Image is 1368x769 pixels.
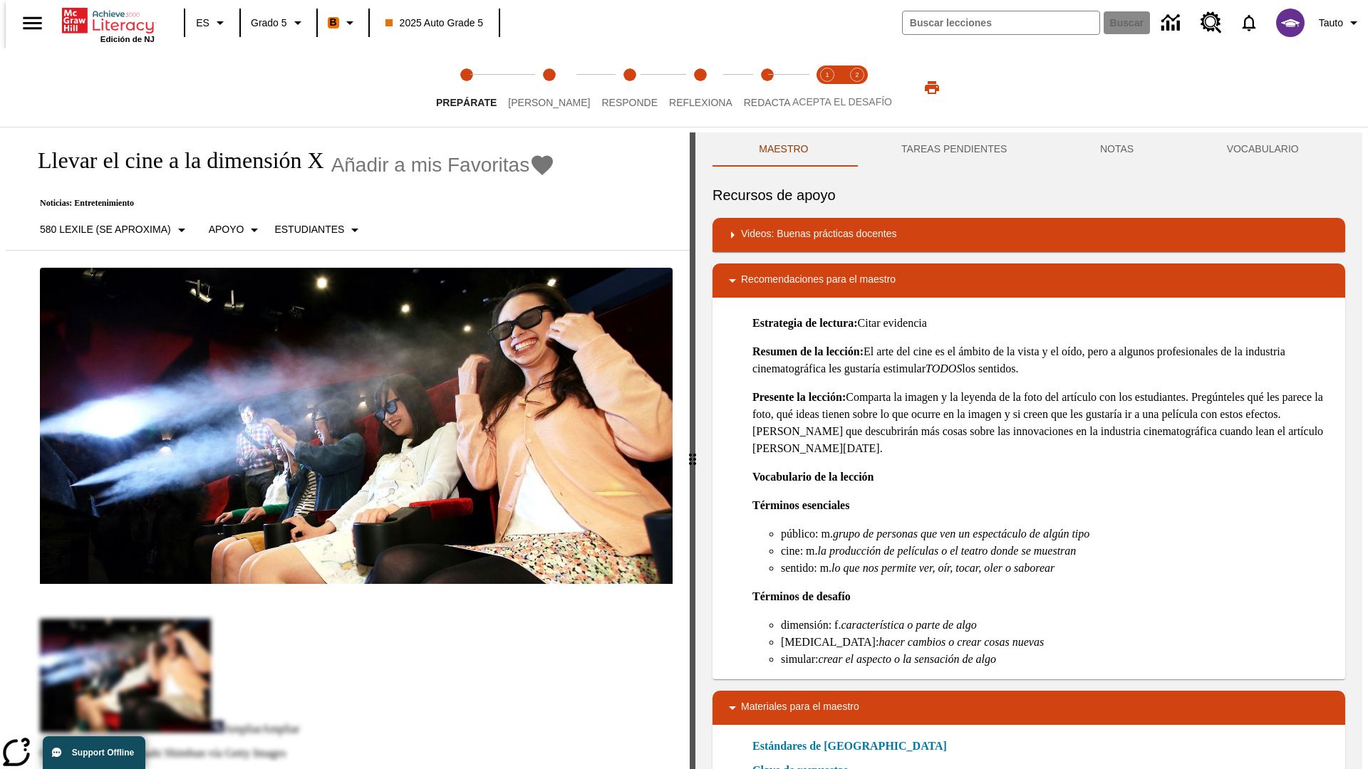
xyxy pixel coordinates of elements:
button: TAREAS PENDIENTES [855,132,1054,167]
li: [MEDICAL_DATA]: [781,634,1334,651]
p: Comparta la imagen y la leyenda de la foto del artículo con los estudiantes. Pregúnteles qué les ... [752,389,1334,457]
div: Instructional Panel Tabs [712,132,1345,167]
button: Escoja un nuevo avatar [1268,4,1313,41]
button: Tipo de apoyo, Apoyo [203,217,269,243]
span: [PERSON_NAME] [508,97,590,108]
em: la producción de películas o el teatro donde se muestran [818,545,1077,557]
p: Recomendaciones para el maestro [741,272,896,289]
strong: Términos de desafío [752,590,851,602]
button: Perfil/Configuración [1313,10,1368,36]
strong: : [842,391,846,403]
p: Citar evidencia [752,315,1334,332]
span: 2025 Auto Grade 5 [385,16,484,31]
img: El panel situado frente a los asientos rocía con agua nebulizada al feliz público en un cine equi... [40,268,673,584]
strong: Resumen de la lección: [752,345,864,357]
button: Seleccionar estudiante [269,217,369,243]
button: Responde step 3 of 5 [590,48,669,127]
div: Materiales para el maestro [712,691,1345,725]
span: Reflexiona [669,97,732,108]
span: Prepárate [436,97,497,108]
em: grupo de personas que ven un espectáculo de algún tipo [833,528,1089,540]
p: El arte del cine es el ámbito de la vista y el oído, pero a algunos profesionales de la industria... [752,343,1334,377]
p: Noticias: Entretenimiento [23,198,555,209]
strong: Términos esenciales [752,499,849,511]
text: 2 [855,71,859,78]
button: Redacta step 5 of 5 [732,48,802,127]
a: Centro de información [1153,4,1192,43]
li: cine: m. [781,543,1334,560]
button: Maestro [712,132,855,167]
span: Responde [601,97,658,108]
div: Recomendaciones para el maestro [712,263,1345,298]
button: Lenguaje: ES, Selecciona un idioma [190,10,235,36]
button: Grado: Grado 5, Elige un grado [245,10,312,36]
div: Portada [62,5,155,43]
p: Estudiantes [274,222,344,237]
button: Prepárate step 1 of 5 [425,48,508,127]
span: Tauto [1319,16,1343,31]
p: Materiales para el maestro [741,699,859,716]
li: simular: [781,651,1334,668]
a: Notificaciones [1230,4,1268,41]
span: B [330,14,337,31]
span: Grado 5 [251,16,287,31]
button: Acepta el desafío contesta step 2 of 2 [836,48,878,127]
strong: Vocabulario de la lección [752,471,874,483]
span: ES [196,16,209,31]
div: activity [695,132,1362,769]
p: 580 Lexile (Se aproxima) [40,222,171,237]
p: Videos: Buenas prácticas docentes [741,226,896,244]
button: Añadir a mis Favoritas - Llevar el cine a la dimensión X [331,152,556,177]
em: lo que nos permite ver, oír, tocar, oler o saborear [831,562,1054,574]
span: Añadir a mis Favoritas [331,154,530,177]
img: avatar image [1276,9,1305,37]
span: Support Offline [72,748,134,758]
em: crear el aspecto o la sensación de algo [818,653,996,665]
div: Videos: Buenas prácticas docentes [712,218,1345,252]
button: VOCABULARIO [1180,132,1345,167]
text: 1 [825,71,829,78]
div: reading [6,132,690,762]
span: Edición de NJ [100,35,155,43]
a: Centro de recursos, Se abrirá en una pestaña nueva. [1192,4,1230,42]
p: Apoyo [209,222,244,237]
strong: Estrategia de lectura: [752,317,858,329]
h6: Recursos de apoyo [712,184,1345,206]
span: Redacta [744,97,791,108]
strong: Presente la lección [752,391,842,403]
li: público: m. [781,525,1334,543]
button: Support Offline [43,736,145,769]
button: Seleccione Lexile, 580 Lexile (Se aproxima) [34,217,196,243]
button: Reflexiona step 4 of 5 [658,48,744,127]
button: Imprimir [909,75,955,100]
button: Abrir el menú lateral [11,2,53,44]
button: Lee step 2 of 5 [497,48,601,127]
h1: Llevar el cine a la dimensión X [23,147,324,174]
a: Estándares de [GEOGRAPHIC_DATA] [752,738,955,755]
em: TODOS [926,362,962,375]
button: NOTAS [1054,132,1181,167]
span: ACEPTA EL DESAFÍO [792,96,892,108]
div: Pulsa la tecla de intro o la barra espaciadora y luego presiona las flechas de derecha e izquierd... [690,132,695,769]
em: característica o parte de algo [841,619,976,631]
li: dimensión: f. [781,617,1334,634]
button: Acepta el desafío lee step 1 of 2 [807,48,848,127]
li: sentido: m. [781,560,1334,577]
button: Boost El color de la clase es anaranjado. Cambiar el color de la clase. [322,10,364,36]
em: hacer cambios o crear cosas nuevas [879,636,1044,648]
input: Buscar campo [903,11,1099,34]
